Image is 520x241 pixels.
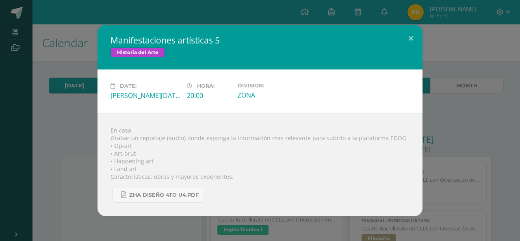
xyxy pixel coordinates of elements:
span: Hora: [197,83,214,89]
a: ZHA diseño 4to U4.pdf [113,187,203,203]
span: Date: [120,83,136,89]
div: En casa Grabar un reportaje (audio) donde exponga la información más relevante para subirlo a la ... [97,113,422,216]
span: Historia del Arte [110,48,165,57]
div: 20:00 [187,91,231,100]
div: ZONA [238,91,308,100]
label: Division: [238,83,308,89]
h2: Manifestaciones artísticas 5 [110,35,409,46]
div: [PERSON_NAME][DATE] [110,91,180,100]
button: Close (Esc) [399,25,422,52]
span: ZHA diseño 4to U4.pdf [129,192,199,198]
